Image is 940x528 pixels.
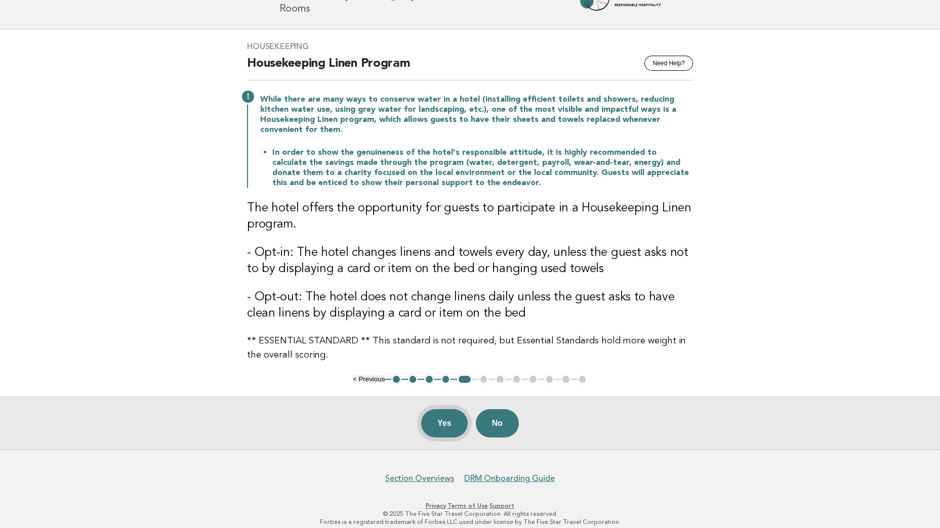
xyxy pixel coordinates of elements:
button: Yes [421,409,468,437]
button: No [476,409,519,437]
li: In order to show the genuineness of the hotel's responsible attitude, it is highly recommended to... [272,147,693,188]
a: DRM Onboarding Guide [464,473,555,483]
p: While there are many ways to conserve water in a hotel (installing efficient toilets and showers,... [260,95,693,135]
a: Support [489,502,514,509]
p: © 2025 The Five Star Travel Corporation. All rights reserved. [160,510,780,518]
button: < Previous [353,375,385,383]
button: 4 [441,374,451,384]
h2: Housekeeping Linen Program [247,56,693,80]
h3: Housekeeping [247,41,693,52]
button: 3 [424,374,434,384]
h3: - Opt-in: The hotel changes linens and towels every day, unless the guest asks not to by displayi... [247,245,693,277]
button: 1 [391,374,401,384]
button: Need Help? [644,56,692,71]
p: · · [160,502,780,510]
p: Forbes is a registered trademark of Forbes LLC used under license by The Five Star Travel Corpora... [160,518,780,526]
a: Privacy [426,502,446,509]
p: ** ESSENTIAL STANDARD ** This standard is not required, but Essential Standards hold more weight ... [247,334,693,362]
a: Terms of Use [447,502,488,509]
button: 5 [457,374,472,384]
button: 2 [408,374,418,384]
a: Section Overviews [385,473,454,483]
h3: The hotel offers the opportunity for guests to participate in a Housekeeping Linen program. [247,200,693,233]
h3: - Opt-out: The hotel does not change linens daily unless the guest asks to have clean linens by d... [247,289,693,322]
